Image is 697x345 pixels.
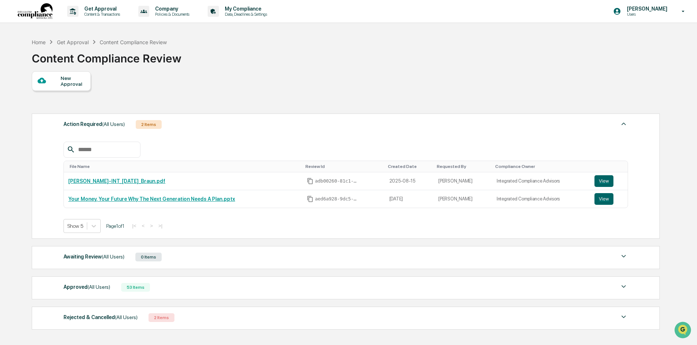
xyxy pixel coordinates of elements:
[61,75,85,87] div: New Approval
[149,313,174,322] div: 2 Items
[492,190,590,208] td: Integrated Compliance Advisors
[315,196,359,202] span: aed6a928-9dc5-45af-9004-8edc197cb3e8
[594,193,613,205] button: View
[135,253,162,261] div: 0 Items
[63,119,125,129] div: Action Required
[619,252,628,261] img: caret
[307,178,313,184] span: Copy Id
[4,89,50,102] a: 🖐️Preclearance
[50,89,93,102] a: 🗄️Attestations
[621,6,671,12] p: [PERSON_NAME]
[149,6,193,12] p: Company
[124,58,133,67] button: Start new chat
[53,93,59,99] div: 🗄️
[136,120,162,129] div: 2 Items
[19,33,120,41] input: Clear
[15,92,47,99] span: Preclearance
[596,164,625,169] div: Toggle SortBy
[7,93,13,99] div: 🖐️
[60,92,91,99] span: Attestations
[102,121,125,127] span: (All Users)
[25,63,92,69] div: We're available if you need us!
[388,164,431,169] div: Toggle SortBy
[4,103,49,116] a: 🔎Data Lookup
[32,39,46,45] div: Home
[68,178,165,184] a: [PERSON_NAME]-INT_[DATE]_Braun.pdf
[63,313,138,322] div: Rejected & Cancelled
[106,223,124,229] span: Page 1 of 1
[594,175,623,187] a: View
[88,284,110,290] span: (All Users)
[68,196,235,202] a: Your Money, Your Future Why The Next Generation Needs A Plan.pptx
[307,196,313,202] span: Copy Id
[315,178,359,184] span: adb00260-81c1-412e-91d6-19af7d5e7d8b
[492,172,590,190] td: Integrated Compliance Advisors
[437,164,489,169] div: Toggle SortBy
[305,164,382,169] div: Toggle SortBy
[130,223,138,229] button: |<
[674,321,693,341] iframe: Open customer support
[100,39,167,45] div: Content Compliance Review
[7,56,20,69] img: 1746055101610-c473b297-6a78-478c-a979-82029cc54cd1
[25,56,120,63] div: Start new chat
[63,252,124,261] div: Awaiting Review
[102,254,124,260] span: (All Users)
[385,172,434,190] td: 2025-08-15
[434,190,492,208] td: [PERSON_NAME]
[121,283,150,292] div: 53 Items
[619,282,628,291] img: caret
[149,12,193,17] p: Policies & Documents
[73,124,88,129] span: Pylon
[219,6,271,12] p: My Compliance
[434,172,492,190] td: [PERSON_NAME]
[148,223,155,229] button: >
[7,15,133,27] p: How can we help?
[32,46,181,65] div: Content Compliance Review
[619,313,628,321] img: caret
[139,223,147,229] button: <
[495,164,587,169] div: Toggle SortBy
[70,164,300,169] div: Toggle SortBy
[51,123,88,129] a: Powered byPylon
[78,6,124,12] p: Get Approval
[594,193,623,205] a: View
[156,223,165,229] button: >|
[78,12,124,17] p: Content & Transactions
[594,175,613,187] button: View
[15,106,46,113] span: Data Lookup
[619,119,628,128] img: caret
[385,190,434,208] td: [DATE]
[18,3,53,20] img: logo
[115,314,138,320] span: (All Users)
[57,39,89,45] div: Get Approval
[621,12,671,17] p: Users
[219,12,271,17] p: Data, Deadlines & Settings
[7,107,13,112] div: 🔎
[63,282,110,292] div: Approved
